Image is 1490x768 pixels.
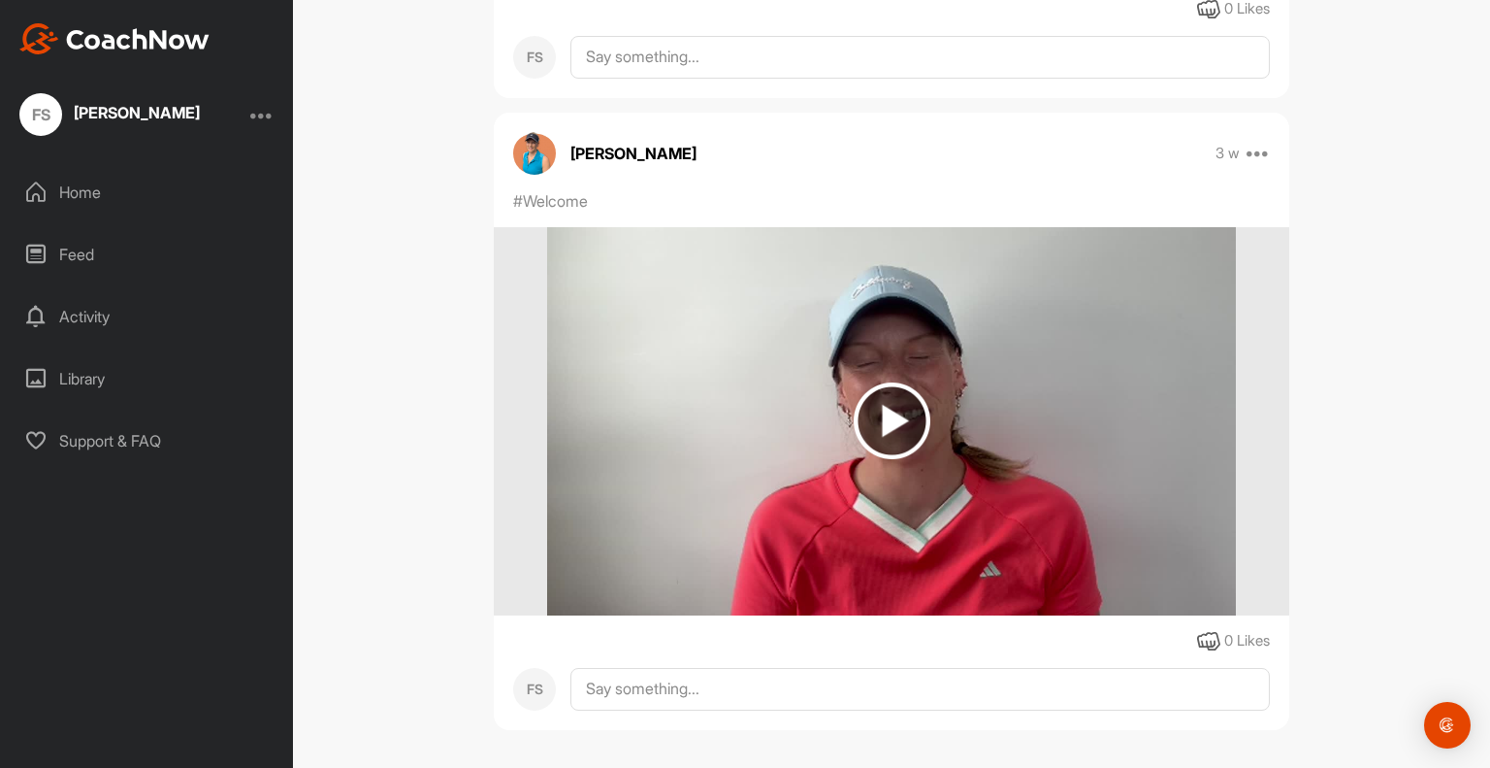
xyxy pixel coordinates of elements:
img: play [854,383,930,459]
p: [PERSON_NAME] [570,142,696,165]
img: media [547,227,1235,616]
div: Activity [11,292,284,341]
div: 0 Likes [1224,630,1270,652]
div: Home [11,168,284,217]
p: #Welcome [513,189,588,213]
div: Library [11,354,284,403]
div: FS [513,36,556,79]
div: Support & FAQ [11,417,284,465]
div: FS [513,668,556,711]
div: [PERSON_NAME] [74,105,200,120]
div: FS [19,93,62,136]
div: Open Intercom Messenger [1424,702,1471,749]
img: avatar [513,132,556,175]
img: CoachNow [19,23,210,54]
div: Feed [11,230,284,279]
p: 3 w [1215,144,1240,163]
